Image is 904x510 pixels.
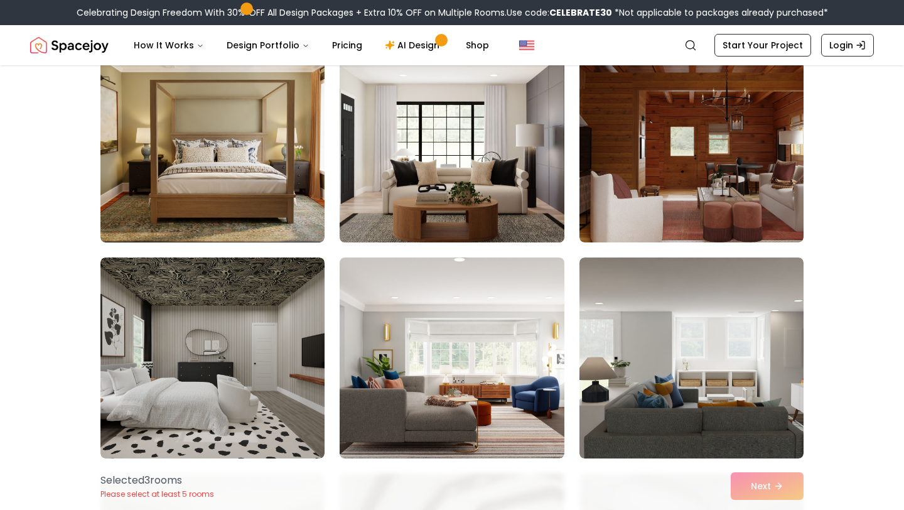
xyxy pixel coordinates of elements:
img: Room room-16 [100,41,325,242]
img: Room room-20 [340,258,564,458]
img: Room room-18 [579,41,804,242]
button: Design Portfolio [217,33,320,58]
a: Pricing [322,33,372,58]
p: Please select at least 5 rooms [100,489,214,499]
p: Selected 3 room s [100,473,214,488]
a: Spacejoy [30,33,109,58]
div: Celebrating Design Freedom With 30% OFF All Design Packages + Extra 10% OFF on Multiple Rooms. [77,6,828,19]
img: Room room-17 [334,36,569,247]
a: Login [821,34,874,57]
img: Room room-21 [579,258,804,458]
a: Shop [456,33,499,58]
span: *Not applicable to packages already purchased* [612,6,828,19]
img: Spacejoy Logo [30,33,109,58]
a: AI Design [375,33,453,58]
nav: Global [30,25,874,65]
img: United States [519,38,534,53]
span: Use code: [507,6,612,19]
img: Room room-19 [100,258,325,458]
button: How It Works [124,33,214,58]
nav: Main [124,33,499,58]
a: Start Your Project [714,34,811,57]
b: CELEBRATE30 [549,6,612,19]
